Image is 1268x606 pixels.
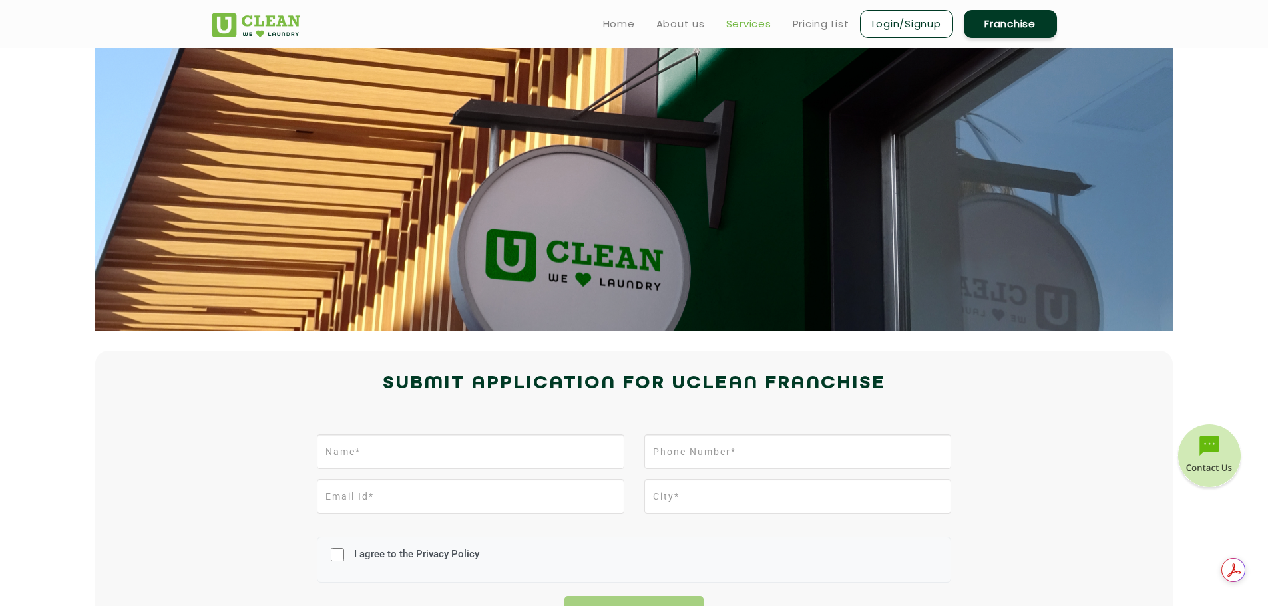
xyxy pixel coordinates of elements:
[964,10,1057,38] a: Franchise
[603,16,635,32] a: Home
[212,13,300,37] img: UClean Laundry and Dry Cleaning
[317,479,624,514] input: Email Id*
[726,16,771,32] a: Services
[1176,424,1243,491] img: contact-btn
[317,434,624,469] input: Name*
[793,16,849,32] a: Pricing List
[351,548,479,573] label: I agree to the Privacy Policy
[212,368,1057,400] h2: Submit Application for UCLEAN FRANCHISE
[860,10,953,38] a: Login/Signup
[644,434,951,469] input: Phone Number*
[644,479,951,514] input: City*
[656,16,705,32] a: About us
